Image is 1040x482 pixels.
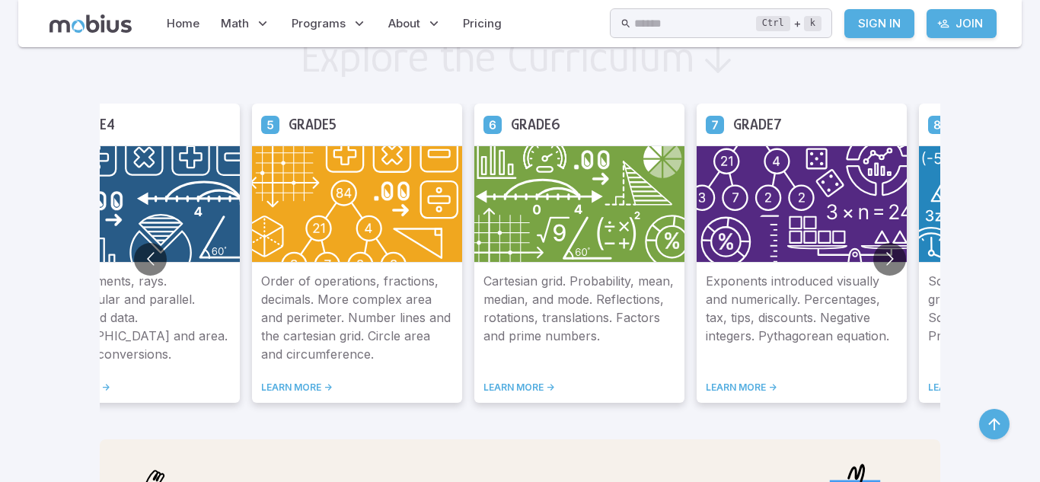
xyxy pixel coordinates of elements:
[756,14,821,33] div: +
[511,113,560,136] h5: Grade 6
[844,9,914,38] a: Sign In
[252,145,462,263] img: Grade 5
[39,272,231,363] p: Lines, segments, rays. Perpendicular and parallel. Graphs and data. [GEOGRAPHIC_DATA] and area. U...
[292,15,346,32] span: Programs
[261,115,279,133] a: Grade 5
[221,15,249,32] span: Math
[261,272,453,363] p: Order of operations, fractions, decimals. More complex area and perimeter. Number lines and the c...
[474,145,684,263] img: Grade 6
[927,9,997,38] a: Join
[697,145,907,263] img: Grade 7
[706,272,898,363] p: Exponents introduced visually and numerically. Percentages, tax, tips, discounts. Negative intege...
[804,16,821,31] kbd: k
[300,34,695,79] h2: Explore the Curriculum
[39,381,231,394] a: LEARN MORE ->
[162,6,204,41] a: Home
[928,115,946,133] a: Grade 8
[289,113,337,136] h5: Grade 5
[458,6,506,41] a: Pricing
[134,243,167,276] button: Go to previous slide
[30,145,240,263] img: Grade 4
[733,113,782,136] h5: Grade 7
[873,243,906,276] button: Go to next slide
[756,16,790,31] kbd: Ctrl
[388,15,420,32] span: About
[706,381,898,394] a: LEARN MORE ->
[706,115,724,133] a: Grade 7
[261,381,453,394] a: LEARN MORE ->
[483,381,675,394] a: LEARN MORE ->
[483,272,675,363] p: Cartesian grid. Probability, mean, median, and mode. Reflections, rotations, translations. Factor...
[483,115,502,133] a: Grade 6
